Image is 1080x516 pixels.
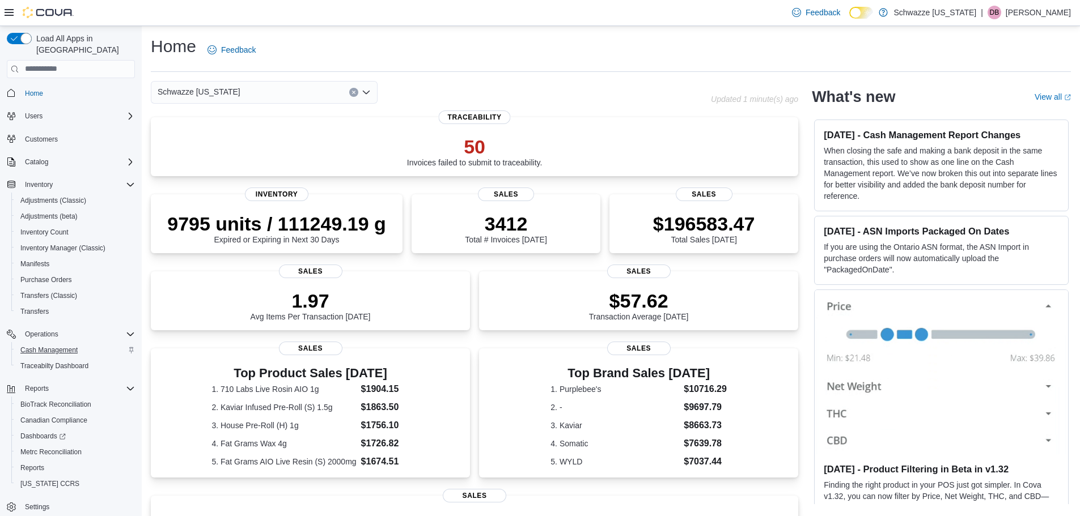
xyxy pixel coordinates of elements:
[550,402,679,413] dt: 2. -
[607,265,671,278] span: Sales
[211,438,356,449] dt: 4. Fat Grams Wax 4g
[550,438,679,449] dt: 4. Somatic
[20,212,78,221] span: Adjustments (beta)
[16,343,82,357] a: Cash Management
[407,135,543,158] p: 50
[16,429,70,443] a: Dashboards
[20,86,135,100] span: Home
[23,7,74,18] img: Cova
[550,383,679,395] dt: 1. Purplebee's
[20,228,69,237] span: Inventory Count
[361,437,409,450] dd: $1726.82
[824,129,1059,140] h3: [DATE] - Cash Management Report Changes
[16,273,135,287] span: Purchase Orders
[684,382,727,396] dd: $10716.29
[806,7,840,18] span: Feedback
[251,289,371,312] p: 1.97
[16,289,82,302] a: Transfers (Classic)
[16,359,93,373] a: Traceabilty Dashboard
[16,343,135,357] span: Cash Management
[20,178,135,191] span: Inventory
[25,180,53,189] span: Inventory
[211,456,356,467] dt: 5. Fat Grams AIO Live Resin (S) 2000mg
[20,291,77,300] span: Transfers (Classic)
[653,212,755,235] p: $196583.47
[981,6,983,19] p: |
[589,289,689,321] div: Transaction Average [DATE]
[20,500,135,514] span: Settings
[20,382,135,395] span: Reports
[221,44,256,56] span: Feedback
[11,304,139,319] button: Transfers
[20,500,54,514] a: Settings
[1006,6,1071,19] p: [PERSON_NAME]
[16,305,53,318] a: Transfers
[2,326,139,342] button: Operations
[16,210,135,223] span: Adjustments (beta)
[25,384,49,393] span: Reports
[16,445,135,459] span: Metrc Reconciliation
[16,398,135,411] span: BioTrack Reconciliation
[361,382,409,396] dd: $1904.15
[20,109,135,123] span: Users
[824,241,1059,275] p: If you are using the Ontario ASN format, the ASN Import in purchase orders will now automatically...
[211,420,356,431] dt: 3. House Pre-Roll (H) 1g
[11,193,139,208] button: Adjustments (Classic)
[684,419,727,432] dd: $8663.73
[824,463,1059,475] h3: [DATE] - Product Filtering in Beta in v1.32
[439,110,511,124] span: Traceability
[20,307,49,316] span: Transfers
[16,445,86,459] a: Metrc Reconciliation
[20,382,53,395] button: Reports
[25,112,43,121] span: Users
[20,400,91,409] span: BioTrack Reconciliation
[20,463,44,472] span: Reports
[245,187,308,201] span: Inventory
[11,358,139,374] button: Traceabilty Dashboard
[20,87,48,100] a: Home
[20,327,135,341] span: Operations
[11,444,139,460] button: Metrc Reconciliation
[676,187,732,201] span: Sales
[589,289,689,312] p: $57.62
[684,400,727,414] dd: $9697.79
[211,383,356,395] dt: 1. 710 Labs Live Rosin AIO 1g
[11,428,139,444] a: Dashboards
[16,461,49,475] a: Reports
[20,109,47,123] button: Users
[2,85,139,101] button: Home
[607,342,671,355] span: Sales
[16,413,135,427] span: Canadian Compliance
[407,135,543,167] div: Invoices failed to submit to traceability.
[20,155,135,169] span: Catalog
[16,225,135,239] span: Inventory Count
[20,275,72,284] span: Purchase Orders
[824,145,1059,202] p: When closing the safe and making a bank deposit in the same transaction, this used to show as one...
[16,289,135,302] span: Transfers (Classic)
[2,154,139,170] button: Catalog
[11,288,139,304] button: Transfers (Classic)
[211,402,356,413] dt: 2. Kaviar Infused Pre-Roll (S) 1.5g
[11,460,139,476] button: Reports
[20,133,62,146] a: Customers
[990,6,999,19] span: DB
[465,212,547,244] div: Total # Invoices [DATE]
[812,88,895,106] h2: What's new
[158,85,240,99] span: Schwazze [US_STATE]
[849,7,873,19] input: Dark Mode
[203,39,260,61] a: Feedback
[16,461,135,475] span: Reports
[349,88,358,97] button: Clear input
[20,361,88,370] span: Traceabilty Dashboard
[16,210,82,223] a: Adjustments (beta)
[16,273,77,287] a: Purchase Orders
[361,455,409,468] dd: $1674.51
[16,398,96,411] a: BioTrack Reconciliation
[151,35,196,58] h1: Home
[2,381,139,396] button: Reports
[16,241,135,255] span: Inventory Manager (Classic)
[16,429,135,443] span: Dashboards
[20,479,79,488] span: [US_STATE] CCRS
[167,212,386,235] p: 9795 units / 111249.19 g
[1035,92,1071,101] a: View allExternal link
